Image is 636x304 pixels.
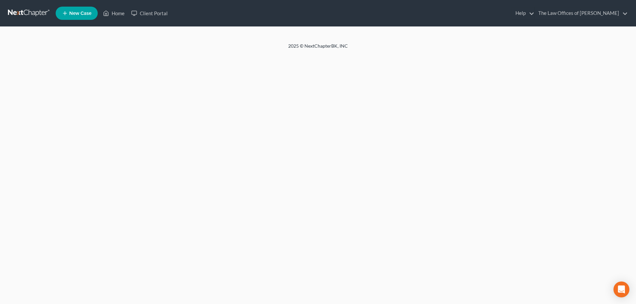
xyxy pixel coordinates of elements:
a: Help [512,7,534,19]
a: Home [100,7,128,19]
a: Client Portal [128,7,171,19]
div: Open Intercom Messenger [613,282,629,297]
div: 2025 © NextChapterBK, INC [129,43,507,55]
new-legal-case-button: New Case [56,7,98,20]
a: The Law Offices of [PERSON_NAME] [535,7,628,19]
